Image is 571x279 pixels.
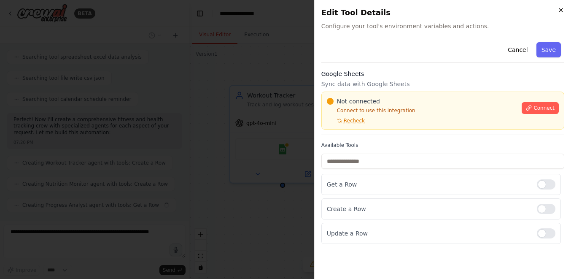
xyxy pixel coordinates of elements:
[327,107,517,114] p: Connect to use this integration
[522,102,559,114] button: Connect
[327,180,530,189] p: Get a Row
[321,22,564,30] span: Configure your tool's environment variables and actions.
[327,229,530,238] p: Update a Row
[503,42,533,57] button: Cancel
[327,117,365,124] button: Recheck
[337,97,380,106] span: Not connected
[321,70,564,78] h3: Google Sheets
[321,80,564,88] p: Sync data with Google Sheets
[536,42,561,57] button: Save
[321,142,564,149] label: Available Tools
[321,7,564,19] h2: Edit Tool Details
[327,205,530,213] p: Create a Row
[344,117,365,124] span: Recheck
[533,105,555,111] span: Connect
